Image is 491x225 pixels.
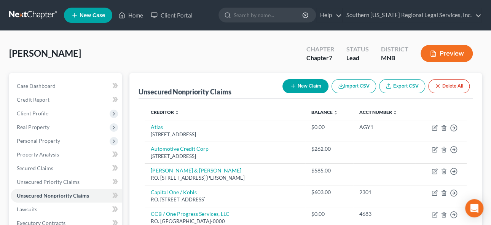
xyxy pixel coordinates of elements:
div: Open Intercom Messenger [465,199,483,217]
div: $262.00 [311,145,348,153]
a: Lawsuits [11,203,122,216]
span: Personal Property [17,137,60,144]
a: Acct Number unfold_more [359,109,397,115]
span: Case Dashboard [17,83,56,89]
span: Lawsuits [17,206,37,212]
div: $0.00 [311,123,348,131]
a: Export CSV [379,79,425,93]
button: Delete All [428,79,470,93]
span: Unsecured Nonpriority Claims [17,192,89,199]
span: Client Profile [17,110,48,116]
span: [PERSON_NAME] [9,48,81,59]
a: Southern [US_STATE] Regional Legal Services, Inc. [343,8,481,22]
div: MNB [381,54,408,62]
a: Property Analysis [11,148,122,161]
a: Home [115,8,147,22]
div: $0.00 [311,210,348,218]
div: $585.00 [311,167,348,174]
div: Chapter [306,45,334,54]
span: Secured Claims [17,165,53,171]
a: Credit Report [11,93,122,107]
a: Balance unfold_more [311,109,338,115]
input: Search by name... [234,8,303,22]
div: P.O. [STREET_ADDRESS][PERSON_NAME] [151,174,299,182]
a: Help [316,8,342,22]
div: 2301 [359,188,410,196]
span: Credit Report [17,96,49,103]
div: P.O. [GEOGRAPHIC_DATA]-0000 [151,218,299,225]
a: [PERSON_NAME] & [PERSON_NAME] [151,167,241,174]
i: unfold_more [175,110,179,115]
a: Client Portal [147,8,196,22]
div: Chapter [306,54,334,62]
a: Creditor unfold_more [151,109,179,115]
div: Status [346,45,369,54]
div: [STREET_ADDRESS] [151,153,299,160]
a: Case Dashboard [11,79,122,93]
button: New Claim [282,79,328,93]
div: 4683 [359,210,410,218]
a: Atlas [151,124,163,130]
span: New Case [80,13,105,18]
a: Unsecured Nonpriority Claims [11,189,122,203]
div: P.O. [STREET_ADDRESS] [151,196,299,203]
a: Secured Claims [11,161,122,175]
div: [STREET_ADDRESS] [151,131,299,138]
span: 7 [329,54,332,61]
div: District [381,45,408,54]
span: Unsecured Priority Claims [17,179,80,185]
div: AGY1 [359,123,410,131]
a: CCB / One Progress Services, LLC [151,211,230,217]
button: Import CSV [332,79,376,93]
i: unfold_more [333,110,338,115]
button: Preview [421,45,473,62]
a: Automotive Credit Corp [151,145,209,152]
span: Property Analysis [17,151,59,158]
div: $603.00 [311,188,348,196]
i: unfold_more [393,110,397,115]
a: Unsecured Priority Claims [11,175,122,189]
div: Lead [346,54,369,62]
div: Unsecured Nonpriority Claims [139,87,231,96]
a: Capital One / Kohls [151,189,197,195]
span: Real Property [17,124,49,130]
